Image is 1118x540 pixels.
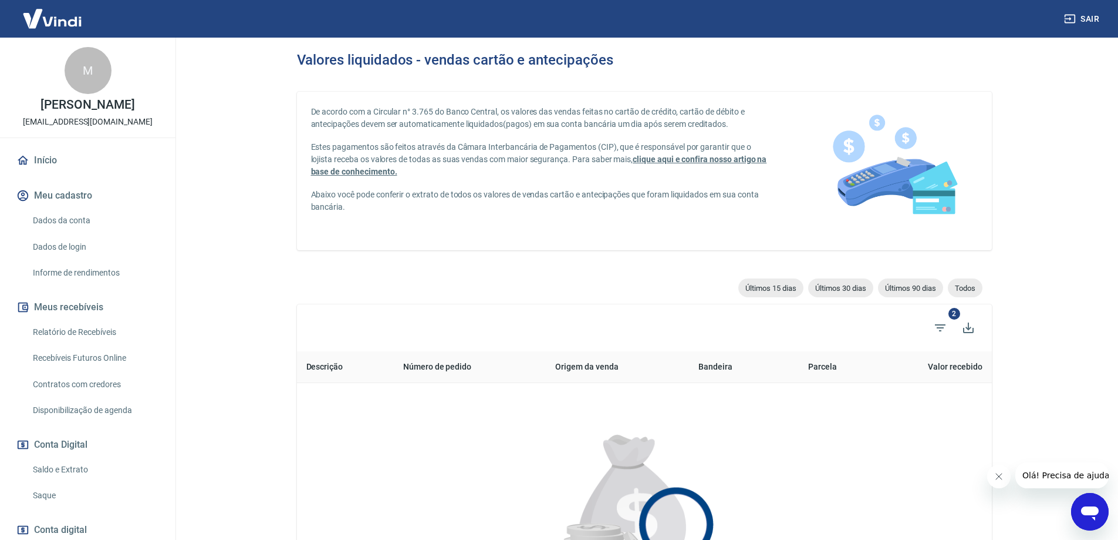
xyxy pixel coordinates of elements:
[28,373,161,397] a: Contratos com credores
[7,8,99,18] span: Olá! Precisa de ajuda?
[689,351,781,383] th: Bandeira
[65,47,112,94] div: M
[34,522,87,538] span: Conta digital
[808,279,873,297] div: Últimos 30 dias
[954,314,982,342] button: Baixar listagem
[878,279,943,297] div: Últimos 90 dias
[987,465,1011,488] iframe: Fechar mensagem
[948,284,982,293] span: Todos
[311,189,770,213] p: Abaixo você pode conferir o extrato de todos os valores de vendas cartão e antecipações que foram...
[28,398,161,422] a: Disponibilização de agenda
[28,320,161,344] a: Relatório de Recebíveis
[14,183,161,209] button: Meu cadastro
[23,116,153,128] p: [EMAIL_ADDRESS][DOMAIN_NAME]
[297,351,394,383] th: Descrição
[14,294,161,320] button: Meus recebíveis
[40,99,134,111] p: [PERSON_NAME]
[28,235,161,259] a: Dados de login
[948,279,982,297] div: Todos
[1015,462,1109,488] iframe: Mensagem da empresa
[311,106,770,130] p: De acordo com a Circular n° 3.765 do Banco Central, os valores das vendas feitas no cartão de cré...
[738,279,803,297] div: Últimos 15 dias
[878,284,943,293] span: Últimos 90 dias
[738,284,803,293] span: Últimos 15 dias
[815,92,973,250] img: card-liquidations.916113cab14af1f97834.png
[926,314,954,342] span: Filtros
[28,484,161,508] a: Saque
[394,351,546,383] th: Número de pedido
[14,147,161,173] a: Início
[1071,493,1109,531] iframe: Botão para abrir a janela de mensagens
[1062,8,1104,30] button: Sair
[297,52,613,68] h3: Valores liquidados - vendas cartão e antecipações
[948,308,960,320] span: 2
[781,351,864,383] th: Parcela
[28,261,161,285] a: Informe de rendimentos
[28,209,161,233] a: Dados da conta
[28,458,161,482] a: Saldo e Extrato
[28,346,161,370] a: Recebíveis Futuros Online
[311,141,770,178] p: Estes pagamentos são feitos através da Câmara Interbancária de Pagamentos (CIP), que é responsáve...
[808,284,873,293] span: Últimos 30 dias
[864,351,992,383] th: Valor recebido
[14,1,90,36] img: Vindi
[546,351,689,383] th: Origem da venda
[14,432,161,458] button: Conta Digital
